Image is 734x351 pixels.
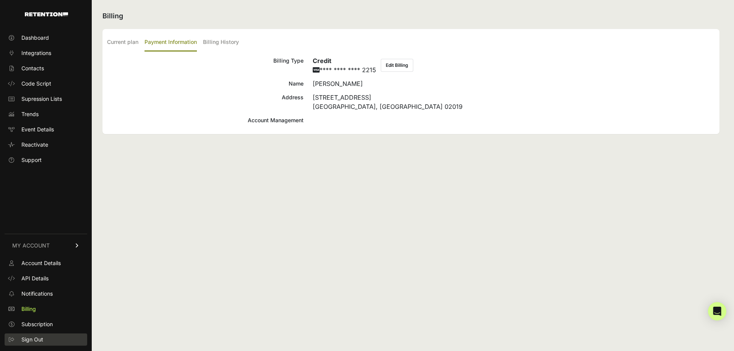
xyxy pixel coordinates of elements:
[5,62,87,74] a: Contacts
[5,272,87,285] a: API Details
[107,79,304,88] div: Name
[21,126,54,133] span: Event Details
[5,47,87,59] a: Integrations
[5,257,87,269] a: Account Details
[21,290,53,298] span: Notifications
[21,110,39,118] span: Trends
[5,333,87,346] a: Sign Out
[708,302,726,320] div: Open Intercom Messenger
[102,11,719,21] h2: Billing
[5,318,87,330] a: Subscription
[313,79,715,88] div: [PERSON_NAME]
[21,156,42,164] span: Support
[107,93,304,111] div: Address
[21,49,51,57] span: Integrations
[5,234,87,257] a: MY ACCOUNT
[5,139,87,151] a: Reactivate
[25,12,68,16] img: Retention.com
[5,78,87,90] a: Code Script
[313,56,376,65] h6: Credit
[107,56,304,74] div: Billing Type
[313,93,715,111] div: [STREET_ADDRESS] [GEOGRAPHIC_DATA], [GEOGRAPHIC_DATA] 02019
[107,34,138,52] label: Current plan
[203,34,239,52] label: Billing History
[12,242,50,249] span: MY ACCOUNT
[5,288,87,300] a: Notifications
[21,305,36,313] span: Billing
[21,275,49,282] span: API Details
[5,303,87,315] a: Billing
[381,59,413,72] button: Edit Billing
[5,32,87,44] a: Dashboard
[107,116,304,125] div: Account Management
[5,93,87,105] a: Supression Lists
[21,320,53,328] span: Subscription
[21,65,44,72] span: Contacts
[145,34,197,52] label: Payment Information
[21,259,61,267] span: Account Details
[5,108,87,120] a: Trends
[5,154,87,166] a: Support
[21,141,48,149] span: Reactivate
[21,95,62,103] span: Supression Lists
[21,80,51,87] span: Code Script
[5,123,87,136] a: Event Details
[21,336,43,343] span: Sign Out
[21,34,49,42] span: Dashboard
